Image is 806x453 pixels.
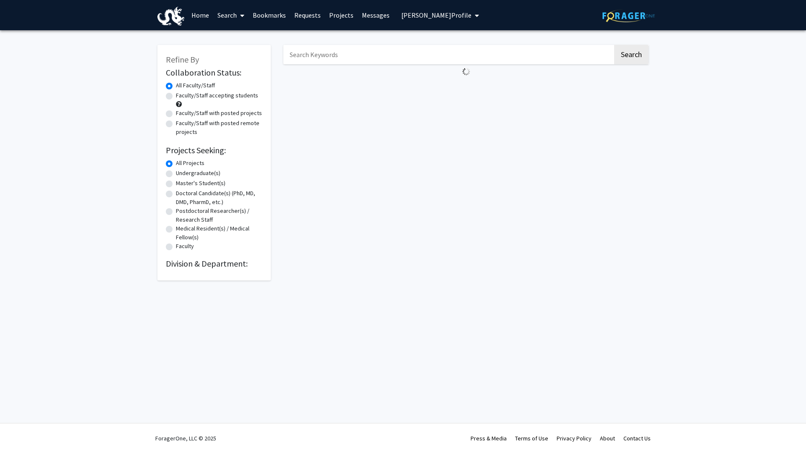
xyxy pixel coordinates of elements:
a: Privacy Policy [557,435,591,442]
label: Faculty [176,242,194,251]
a: Search [213,0,249,30]
a: Home [187,0,213,30]
img: ForagerOne Logo [602,9,655,22]
h2: Projects Seeking: [166,145,262,155]
label: Faculty/Staff with posted projects [176,109,262,118]
img: Drexel University Logo [157,7,184,26]
label: Master's Student(s) [176,179,225,188]
h2: Division & Department: [166,259,262,269]
h2: Collaboration Status: [166,68,262,78]
div: ForagerOne, LLC © 2025 [155,424,216,453]
label: Medical Resident(s) / Medical Fellow(s) [176,224,262,242]
label: Faculty/Staff accepting students [176,91,258,100]
nav: Page navigation [283,79,649,98]
img: Loading [459,64,474,79]
label: All Projects [176,159,204,168]
label: Faculty/Staff with posted remote projects [176,119,262,136]
button: Search [614,45,649,64]
a: Press & Media [471,435,507,442]
a: Contact Us [623,435,651,442]
label: Undergraduate(s) [176,169,220,178]
a: Projects [325,0,358,30]
a: Bookmarks [249,0,290,30]
span: [PERSON_NAME] Profile [401,11,471,19]
label: Doctoral Candidate(s) (PhD, MD, DMD, PharmD, etc.) [176,189,262,207]
a: Terms of Use [515,435,548,442]
label: Postdoctoral Researcher(s) / Research Staff [176,207,262,224]
label: All Faculty/Staff [176,81,215,90]
a: About [600,435,615,442]
a: Messages [358,0,394,30]
iframe: Chat [770,415,800,447]
a: Requests [290,0,325,30]
input: Search Keywords [283,45,613,64]
span: Refine By [166,54,199,65]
